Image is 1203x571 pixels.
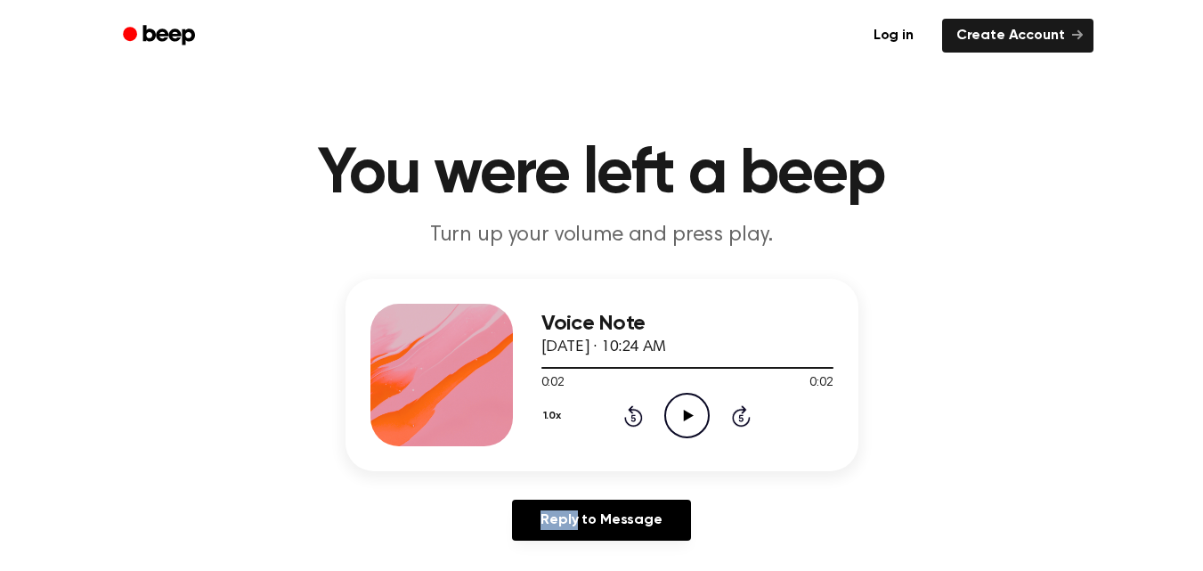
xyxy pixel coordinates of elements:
[856,15,931,56] a: Log in
[541,339,666,355] span: [DATE] · 10:24 AM
[512,500,690,541] a: Reply to Message
[809,374,833,393] span: 0:02
[541,374,565,393] span: 0:02
[146,143,1058,207] h1: You were left a beep
[541,312,833,336] h3: Voice Note
[260,221,944,250] p: Turn up your volume and press play.
[110,19,211,53] a: Beep
[942,19,1093,53] a: Create Account
[541,401,568,431] button: 1.0x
